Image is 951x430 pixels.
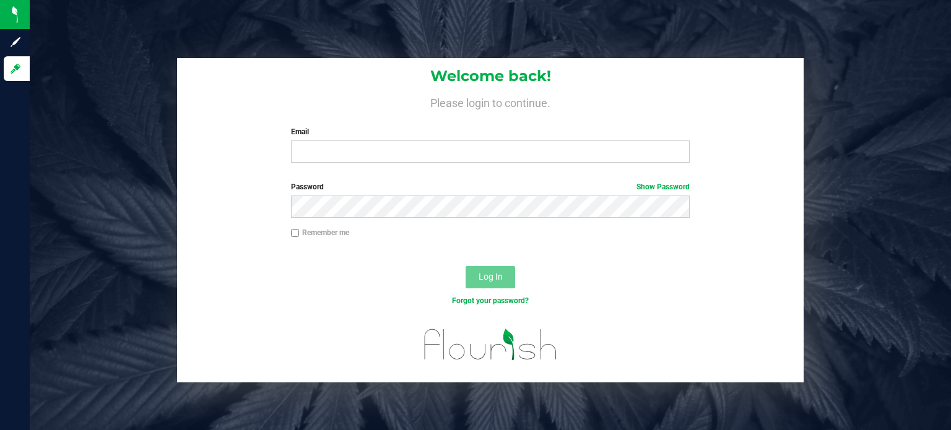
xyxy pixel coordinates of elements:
[177,68,804,84] h1: Welcome back!
[412,319,569,369] img: flourish_logo.svg
[291,126,690,137] label: Email
[291,183,324,191] span: Password
[466,266,515,288] button: Log In
[479,272,503,282] span: Log In
[9,36,22,48] inline-svg: Sign up
[452,296,529,305] a: Forgot your password?
[9,62,22,75] inline-svg: Log in
[291,229,300,238] input: Remember me
[177,94,804,109] h4: Please login to continue.
[291,227,349,238] label: Remember me
[636,183,690,191] a: Show Password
